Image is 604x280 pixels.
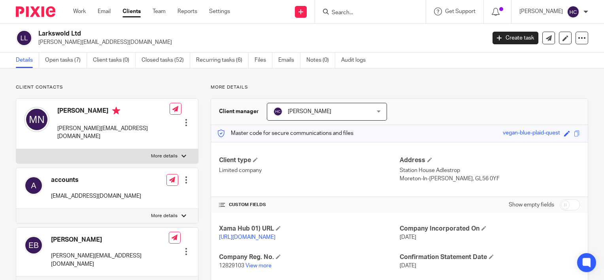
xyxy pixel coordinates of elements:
[16,6,55,17] img: Pixie
[93,53,136,68] a: Client tasks (0)
[57,125,170,141] p: [PERSON_NAME][EMAIL_ADDRESS][DOMAIN_NAME]
[45,53,87,68] a: Open tasks (7)
[400,166,580,174] p: Station House Adlestrop
[16,53,39,68] a: Details
[16,30,32,46] img: svg%3E
[400,253,580,261] h4: Confirmation Statement Date
[38,38,481,46] p: [PERSON_NAME][EMAIL_ADDRESS][DOMAIN_NAME]
[503,129,560,138] div: vegan-blue-plaid-quest
[24,107,49,132] img: svg%3E
[219,235,276,240] a: [URL][DOMAIN_NAME]
[209,8,230,15] a: Settings
[288,109,331,114] span: [PERSON_NAME]
[445,9,476,14] span: Get Support
[400,235,416,240] span: [DATE]
[16,84,198,91] p: Client contacts
[219,253,399,261] h4: Company Reg. No.
[217,129,353,137] p: Master code for secure communications and files
[196,53,249,68] a: Recurring tasks (6)
[400,263,416,269] span: [DATE]
[153,8,166,15] a: Team
[51,252,169,268] p: [PERSON_NAME][EMAIL_ADDRESS][DOMAIN_NAME]
[211,84,588,91] p: More details
[278,53,300,68] a: Emails
[341,53,372,68] a: Audit logs
[51,192,141,200] p: [EMAIL_ADDRESS][DOMAIN_NAME]
[331,9,402,17] input: Search
[219,263,244,269] span: 12829103
[400,175,580,183] p: Moreton-In-[PERSON_NAME], GL56 0YF
[57,107,170,117] h4: [PERSON_NAME]
[567,6,579,18] img: svg%3E
[24,176,43,195] img: svg%3E
[519,8,563,15] p: [PERSON_NAME]
[509,201,554,209] label: Show empty fields
[151,153,177,159] p: More details
[51,236,169,244] h4: [PERSON_NAME]
[219,202,399,208] h4: CUSTOM FIELDS
[306,53,335,68] a: Notes (0)
[255,53,272,68] a: Files
[219,108,259,115] h3: Client manager
[112,107,120,115] i: Primary
[493,32,538,44] a: Create task
[73,8,86,15] a: Work
[273,107,283,116] img: svg%3E
[177,8,197,15] a: Reports
[400,156,580,165] h4: Address
[245,263,272,269] a: View more
[400,225,580,233] h4: Company Incorporated On
[219,156,399,165] h4: Client type
[51,176,141,184] h4: accounts
[151,213,177,219] p: More details
[98,8,111,15] a: Email
[219,166,399,174] p: Limited company
[38,30,392,38] h2: Larkswold Ltd
[24,236,43,255] img: svg%3E
[219,225,399,233] h4: Xama Hub 01) URL
[123,8,141,15] a: Clients
[142,53,190,68] a: Closed tasks (52)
